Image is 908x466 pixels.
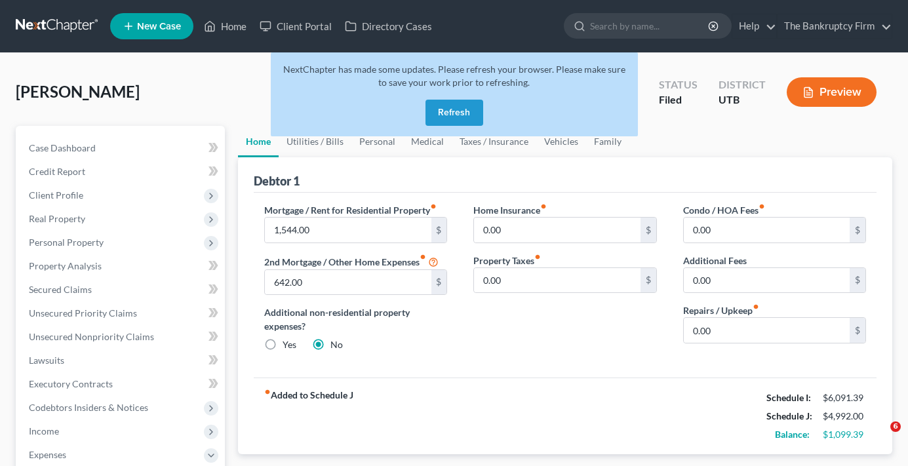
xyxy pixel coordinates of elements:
[683,254,747,267] label: Additional Fees
[18,349,225,372] a: Lawsuits
[18,136,225,160] a: Case Dashboard
[766,392,811,403] strong: Schedule I:
[732,14,776,38] a: Help
[787,77,877,107] button: Preview
[431,270,447,295] div: $
[265,270,431,295] input: --
[29,331,154,342] span: Unsecured Nonpriority Claims
[775,429,810,440] strong: Balance:
[420,254,426,260] i: fiber_manual_record
[590,14,710,38] input: Search by name...
[18,301,225,325] a: Unsecured Priority Claims
[29,449,66,460] span: Expenses
[753,303,759,310] i: fiber_manual_record
[534,254,541,260] i: fiber_manual_record
[16,82,140,101] span: [PERSON_NAME]
[29,402,148,413] span: Codebtors Insiders & Notices
[641,268,656,293] div: $
[683,303,759,317] label: Repairs / Upkeep
[473,203,547,217] label: Home Insurance
[474,268,640,293] input: --
[473,254,541,267] label: Property Taxes
[684,318,850,343] input: --
[823,428,866,441] div: $1,099.39
[254,173,300,189] div: Debtor 1
[641,218,656,243] div: $
[197,14,253,38] a: Home
[29,213,85,224] span: Real Property
[850,318,865,343] div: $
[283,64,625,88] span: NextChapter has made some updates. Please refresh your browser. Please make sure to save your wor...
[18,160,225,184] a: Credit Report
[778,14,892,38] a: The Bankruptcy Firm
[540,203,547,210] i: fiber_manual_record
[18,278,225,301] a: Secured Claims
[823,391,866,404] div: $6,091.39
[264,389,353,444] strong: Added to Schedule J
[29,166,85,177] span: Credit Report
[850,268,865,293] div: $
[29,237,104,248] span: Personal Property
[29,284,92,295] span: Secured Claims
[683,203,765,217] label: Condo / HOA Fees
[474,218,640,243] input: --
[283,338,296,351] label: Yes
[890,421,901,432] span: 6
[264,305,447,333] label: Additional non-residential property expenses?
[137,22,181,31] span: New Case
[264,203,437,217] label: Mortgage / Rent for Residential Property
[18,325,225,349] a: Unsecured Nonpriority Claims
[238,126,279,157] a: Home
[431,218,447,243] div: $
[850,218,865,243] div: $
[29,425,59,437] span: Income
[29,260,102,271] span: Property Analysis
[264,254,439,269] label: 2nd Mortgage / Other Home Expenses
[863,421,895,453] iframe: Intercom live chat
[29,189,83,201] span: Client Profile
[18,372,225,396] a: Executory Contracts
[766,410,812,421] strong: Schedule J:
[29,307,137,319] span: Unsecured Priority Claims
[338,14,439,38] a: Directory Cases
[719,92,766,107] div: UTB
[253,14,338,38] a: Client Portal
[29,142,96,153] span: Case Dashboard
[29,378,113,389] span: Executory Contracts
[659,92,698,107] div: Filed
[330,338,343,351] label: No
[264,389,271,395] i: fiber_manual_record
[265,218,431,243] input: --
[759,203,765,210] i: fiber_manual_record
[823,410,866,423] div: $4,992.00
[719,77,766,92] div: District
[684,268,850,293] input: --
[29,355,64,366] span: Lawsuits
[430,203,437,210] i: fiber_manual_record
[659,77,698,92] div: Status
[18,254,225,278] a: Property Analysis
[425,100,483,126] button: Refresh
[684,218,850,243] input: --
